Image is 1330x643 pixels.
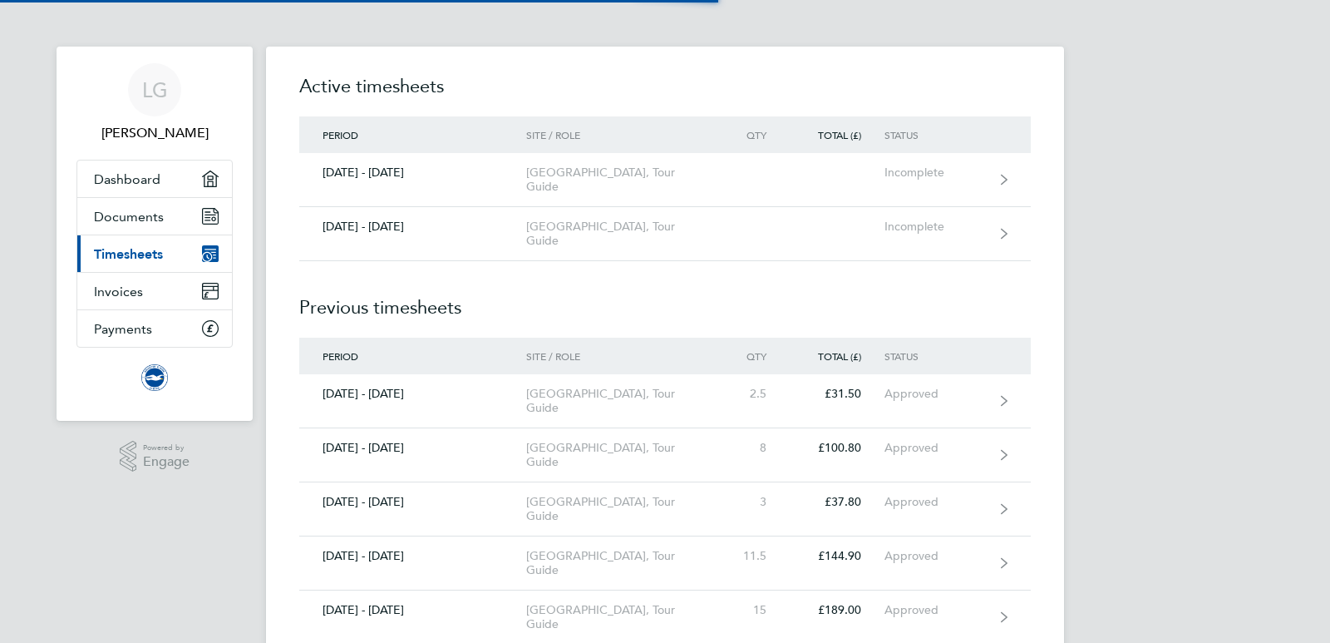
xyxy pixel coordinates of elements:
a: Powered byEngage [120,441,190,472]
div: [GEOGRAPHIC_DATA], Tour Guide [526,603,717,631]
a: [DATE] - [DATE][GEOGRAPHIC_DATA], Tour Guide2.5£31.50Approved [299,374,1031,428]
div: Total (£) [790,129,884,141]
h2: Active timesheets [299,73,1031,116]
div: Approved [884,549,987,563]
a: Timesheets [77,235,232,272]
span: Invoices [94,284,143,299]
div: [GEOGRAPHIC_DATA], Tour Guide [526,387,717,415]
a: Payments [77,310,232,347]
div: £144.90 [790,549,884,563]
div: Site / Role [526,350,717,362]
div: 15 [717,603,790,617]
span: Powered by [143,441,190,455]
a: [DATE] - [DATE][GEOGRAPHIC_DATA], Tour Guide3£37.80Approved [299,482,1031,537]
span: Engage [143,455,190,469]
a: Invoices [77,273,232,309]
a: LG[PERSON_NAME] [76,63,233,143]
div: [DATE] - [DATE] [299,166,526,180]
span: Period [323,128,358,141]
a: Dashboard [77,161,232,197]
div: Approved [884,495,987,509]
div: 2.5 [717,387,790,401]
div: Status [884,350,987,362]
a: [DATE] - [DATE][GEOGRAPHIC_DATA], Tour GuideIncomplete [299,153,1031,207]
div: £189.00 [790,603,884,617]
div: 3 [717,495,790,509]
nav: Main navigation [57,47,253,421]
div: [GEOGRAPHIC_DATA], Tour Guide [526,220,717,248]
a: [DATE] - [DATE][GEOGRAPHIC_DATA], Tour Guide11.5£144.90Approved [299,537,1031,591]
span: Period [323,349,358,363]
a: Go to home page [76,364,233,391]
a: Documents [77,198,232,235]
div: 8 [717,441,790,455]
a: [DATE] - [DATE][GEOGRAPHIC_DATA], Tour GuideIncomplete [299,207,1031,261]
div: Approved [884,441,987,455]
div: Qty [717,129,790,141]
span: LG [142,79,168,101]
div: [DATE] - [DATE] [299,220,526,234]
div: [DATE] - [DATE] [299,603,526,617]
div: [GEOGRAPHIC_DATA], Tour Guide [526,166,717,194]
div: [DATE] - [DATE] [299,549,526,563]
img: brightonandhovealbion-logo-retina.png [141,364,168,391]
a: [DATE] - [DATE][GEOGRAPHIC_DATA], Tour Guide8£100.80Approved [299,428,1031,482]
div: Approved [884,603,987,617]
span: Dashboard [94,171,160,187]
div: [GEOGRAPHIC_DATA], Tour Guide [526,495,717,523]
span: Liza George [76,123,233,143]
div: Incomplete [884,220,987,234]
div: £100.80 [790,441,884,455]
div: Incomplete [884,166,987,180]
h2: Previous timesheets [299,261,1031,338]
div: Qty [717,350,790,362]
div: 11.5 [717,549,790,563]
div: £31.50 [790,387,884,401]
div: [DATE] - [DATE] [299,387,526,401]
div: [GEOGRAPHIC_DATA], Tour Guide [526,441,717,469]
div: Approved [884,387,987,401]
div: [DATE] - [DATE] [299,441,526,455]
div: [GEOGRAPHIC_DATA], Tour Guide [526,549,717,577]
div: Status [884,129,987,141]
span: Documents [94,209,164,225]
div: [DATE] - [DATE] [299,495,526,509]
div: £37.80 [790,495,884,509]
div: Total (£) [790,350,884,362]
span: Timesheets [94,246,163,262]
div: Site / Role [526,129,717,141]
span: Payments [94,321,152,337]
